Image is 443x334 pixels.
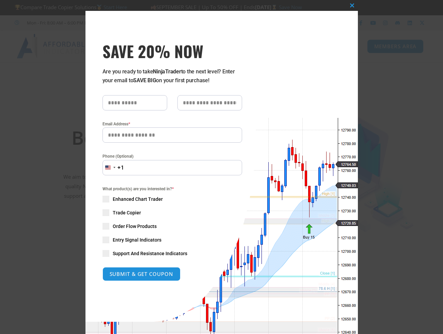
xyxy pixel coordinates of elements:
[102,209,242,216] label: Trade Copier
[102,67,242,85] p: Are you ready to take to the next level? Enter your email to on your first purchase!
[113,250,187,257] span: Support And Resistance Indicators
[117,163,124,172] div: +1
[102,267,180,281] button: SUBMIT & GET COUPON
[102,223,242,230] label: Order Flow Products
[113,209,141,216] span: Trade Copier
[113,223,157,230] span: Order Flow Products
[133,77,156,84] strong: SAVE BIG
[153,68,181,75] strong: NinjaTrader
[102,236,242,243] label: Entry Signal Indicators
[102,250,242,257] label: Support And Resistance Indicators
[102,41,242,60] span: SAVE 20% NOW
[102,196,242,203] label: Enhanced Chart Trader
[102,121,242,127] label: Email Address
[113,236,161,243] span: Entry Signal Indicators
[102,186,242,192] span: What product(s) are you interested in?
[113,196,163,203] span: Enhanced Chart Trader
[102,160,124,175] button: Selected country
[102,153,242,160] label: Phone (Optional)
